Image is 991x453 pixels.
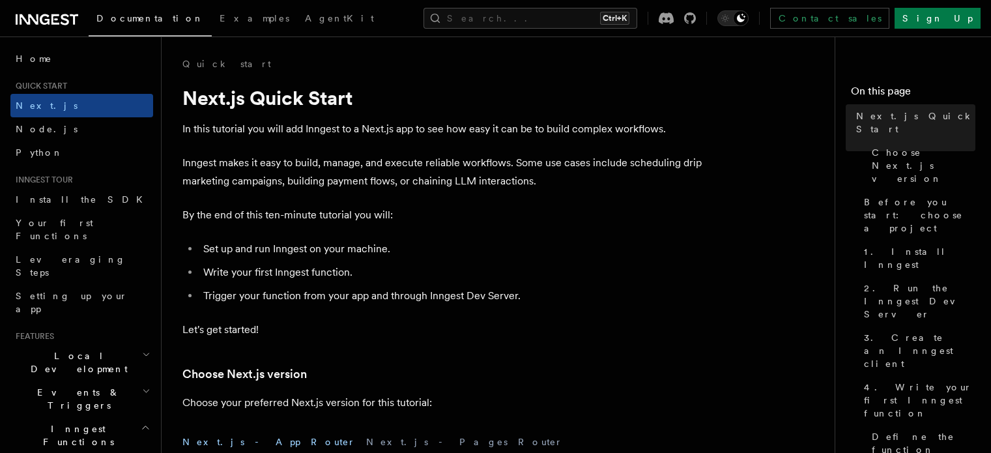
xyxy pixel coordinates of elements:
span: Next.js [16,100,78,111]
a: Leveraging Steps [10,248,153,284]
a: 4. Write your first Inngest function [859,375,975,425]
a: Quick start [182,57,271,70]
span: Next.js Quick Start [856,110,975,136]
a: Before you start: choose a project [859,190,975,240]
p: Let's get started! [182,321,704,339]
a: 1. Install Inngest [859,240,975,276]
h4: On this page [851,83,975,104]
span: Leveraging Steps [16,254,126,278]
span: AgentKit [305,13,374,23]
span: Your first Functions [16,218,93,241]
a: Node.js [10,117,153,141]
a: 3. Create an Inngest client [859,326,975,375]
a: AgentKit [297,4,382,35]
p: By the end of this ten-minute tutorial you will: [182,206,704,224]
li: Set up and run Inngest on your machine. [199,240,704,258]
a: Setting up your app [10,284,153,321]
h1: Next.js Quick Start [182,86,704,110]
a: Next.js Quick Start [851,104,975,141]
span: Node.js [16,124,78,134]
span: Documentation [96,13,204,23]
a: Python [10,141,153,164]
span: Setting up your app [16,291,128,314]
span: Quick start [10,81,67,91]
button: Local Development [10,344,153,381]
p: In this tutorial you will add Inngest to a Next.js app to see how easy it can be to build complex... [182,120,704,138]
span: Home [16,52,52,65]
button: Toggle dark mode [717,10,749,26]
span: Features [10,331,54,342]
a: Choose Next.js version [867,141,975,190]
a: Home [10,47,153,70]
span: Install the SDK [16,194,151,205]
p: Inngest makes it easy to build, manage, and execute reliable workflows. Some use cases include sc... [182,154,704,190]
button: Events & Triggers [10,381,153,417]
span: 2. Run the Inngest Dev Server [864,282,975,321]
p: Choose your preferred Next.js version for this tutorial: [182,394,704,412]
button: Search...Ctrl+K [424,8,637,29]
span: 3. Create an Inngest client [864,331,975,370]
a: Examples [212,4,297,35]
span: Examples [220,13,289,23]
span: Python [16,147,63,158]
span: Inngest tour [10,175,73,185]
span: Local Development [10,349,142,375]
span: Events & Triggers [10,386,142,412]
a: Sign Up [895,8,981,29]
span: 1. Install Inngest [864,245,975,271]
li: Write your first Inngest function. [199,263,704,282]
span: Choose Next.js version [872,146,975,185]
span: 4. Write your first Inngest function [864,381,975,420]
a: Next.js [10,94,153,117]
a: Documentation [89,4,212,37]
kbd: Ctrl+K [600,12,629,25]
li: Trigger your function from your app and through Inngest Dev Server. [199,287,704,305]
span: Before you start: choose a project [864,196,975,235]
a: Your first Functions [10,211,153,248]
a: 2. Run the Inngest Dev Server [859,276,975,326]
span: Inngest Functions [10,422,141,448]
a: Install the SDK [10,188,153,211]
a: Choose Next.js version [182,365,307,383]
a: Contact sales [770,8,889,29]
